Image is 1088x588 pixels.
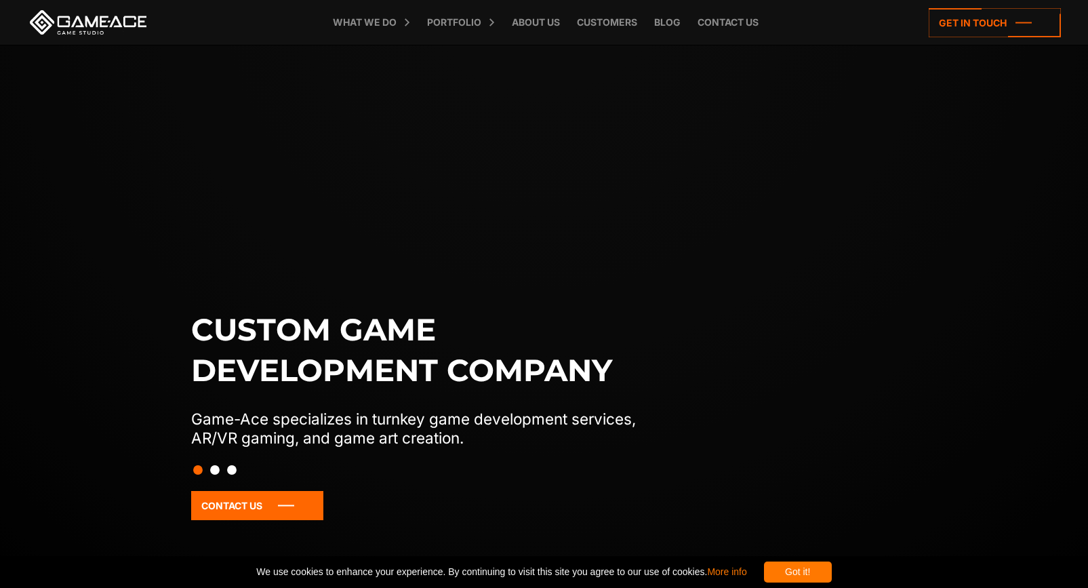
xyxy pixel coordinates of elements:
[764,562,832,583] div: Got it!
[191,491,323,520] a: Contact Us
[256,562,746,583] span: We use cookies to enhance your experience. By continuing to visit this site you agree to our use ...
[191,410,664,448] p: Game-Ace specializes in turnkey game development services, AR/VR gaming, and game art creation.
[227,458,237,482] button: Slide 3
[707,566,746,577] a: More info
[929,8,1061,37] a: Get in touch
[210,458,220,482] button: Slide 2
[193,458,203,482] button: Slide 1
[191,309,664,391] h1: Custom game development company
